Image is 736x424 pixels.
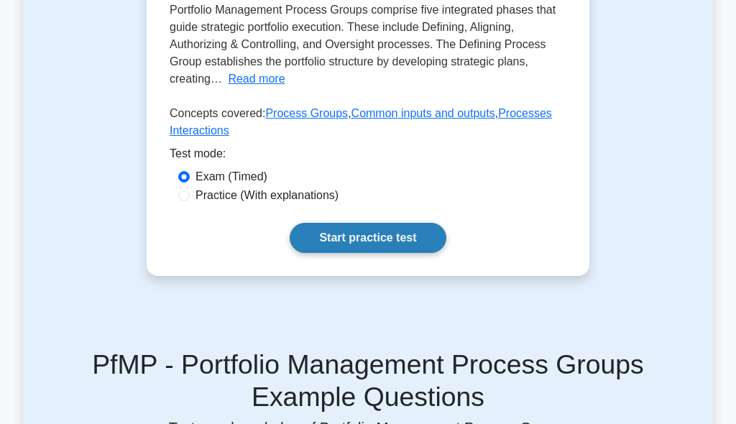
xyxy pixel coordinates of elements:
h5: PfMP - Portfolio Management Process Groups Example Questions [40,349,696,413]
button: Read more [228,70,285,88]
label: Practice (With explanations) [195,187,339,204]
label: Exam (Timed) [195,168,267,185]
a: Process Groups [265,107,348,119]
a: Start practice test [290,223,446,253]
a: Common inputs and outputs [351,107,495,119]
div: Test mode: [170,145,566,168]
span: Portfolio Management Process Groups comprise five integrated phases that guide strategic portfoli... [170,4,556,85]
p: Concepts covered: , , [170,105,566,145]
